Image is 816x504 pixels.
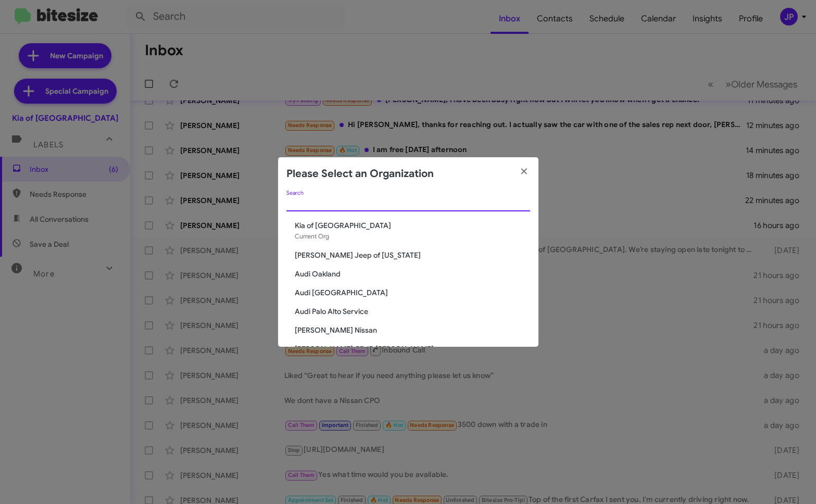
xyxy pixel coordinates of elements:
[295,287,530,298] span: Audi [GEOGRAPHIC_DATA]
[295,220,530,231] span: Kia of [GEOGRAPHIC_DATA]
[295,232,329,240] span: Current Org
[295,344,530,354] span: [PERSON_NAME] CDJR [PERSON_NAME]
[295,250,530,260] span: [PERSON_NAME] Jeep of [US_STATE]
[295,325,530,335] span: [PERSON_NAME] Nissan
[295,306,530,317] span: Audi Palo Alto Service
[295,269,530,279] span: Audi Oakland
[286,166,434,182] h2: Please Select an Organization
